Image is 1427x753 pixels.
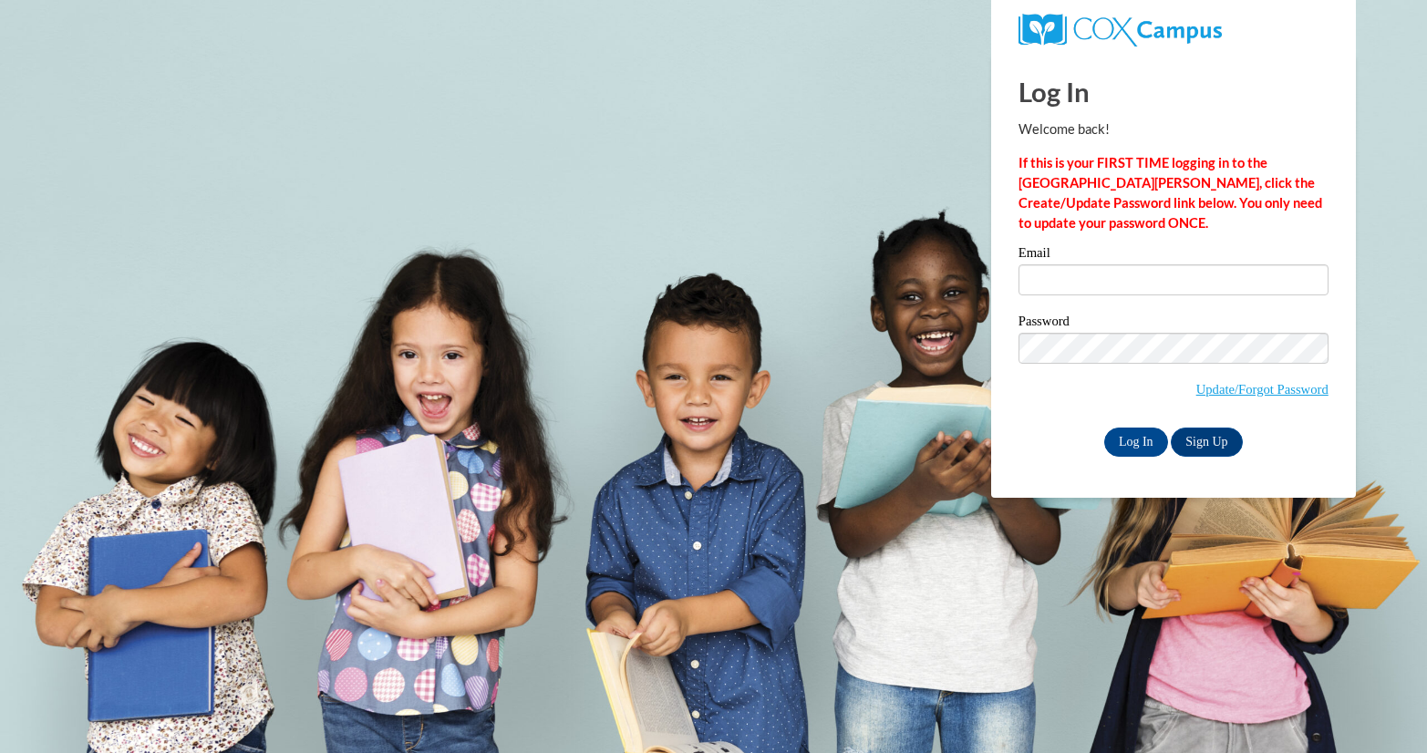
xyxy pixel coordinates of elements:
[1019,155,1322,231] strong: If this is your FIRST TIME logging in to the [GEOGRAPHIC_DATA][PERSON_NAME], click the Create/Upd...
[1196,382,1329,397] a: Update/Forgot Password
[1019,14,1222,46] img: COX Campus
[1171,428,1242,457] a: Sign Up
[1019,73,1329,110] h1: Log In
[1019,315,1329,333] label: Password
[1019,21,1222,36] a: COX Campus
[1019,246,1329,264] label: Email
[1104,428,1168,457] input: Log In
[1019,119,1329,139] p: Welcome back!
